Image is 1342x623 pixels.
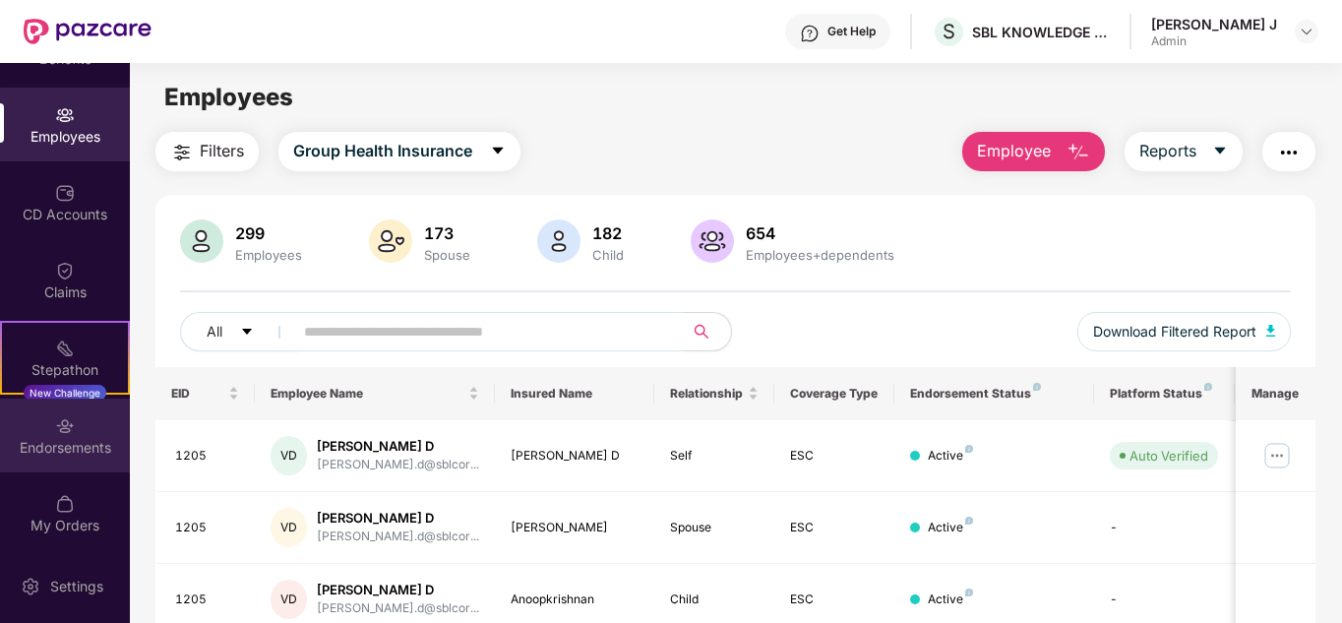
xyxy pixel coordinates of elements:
[231,247,306,263] div: Employees
[972,23,1110,41] div: SBL KNOWLEDGE SERVICES PRIVATE LIMITED
[790,519,879,537] div: ESC
[670,519,759,537] div: Spouse
[1125,132,1243,171] button: Reportscaret-down
[1110,386,1218,402] div: Platform Status
[742,247,898,263] div: Employees+dependents
[790,591,879,609] div: ESC
[293,139,472,163] span: Group Health Insurance
[1094,492,1234,564] td: -
[1212,143,1228,160] span: caret-down
[800,24,820,43] img: svg+xml;base64,PHN2ZyBpZD0iSGVscC0zMngzMiIgeG1sbnM9Imh0dHA6Ly93d3cudzMub3JnLzIwMDAvc3ZnIiB3aWR0aD...
[207,321,222,343] span: All
[1139,139,1196,163] span: Reports
[742,223,898,243] div: 654
[180,219,223,263] img: svg+xml;base64,PHN2ZyB4bWxucz0iaHR0cDovL3d3dy53My5vcmcvMjAwMC9zdmciIHhtbG5zOnhsaW5rPSJodHRwOi8vd3...
[928,519,973,537] div: Active
[271,386,464,402] span: Employee Name
[2,360,128,380] div: Stepathon
[420,247,474,263] div: Spouse
[965,517,973,525] img: svg+xml;base64,PHN2ZyB4bWxucz0iaHR0cDovL3d3dy53My5vcmcvMjAwMC9zdmciIHdpZHRoPSI4IiBoZWlnaHQ9IjgiIH...
[670,386,744,402] span: Relationship
[1077,312,1292,351] button: Download Filtered Report
[317,437,479,456] div: [PERSON_NAME] D
[231,223,306,243] div: 299
[55,261,75,280] img: svg+xml;base64,PHN2ZyBpZD0iQ2xhaW0iIHhtbG5zPSJodHRwOi8vd3d3LnczLm9yZy8yMDAwL3N2ZyIgd2lkdGg9IjIwIi...
[44,577,109,596] div: Settings
[537,219,580,263] img: svg+xml;base64,PHN2ZyB4bWxucz0iaHR0cDovL3d3dy53My5vcmcvMjAwMC9zdmciIHhtbG5zOnhsaW5rPSJodHRwOi8vd3...
[910,386,1078,402] div: Endorsement Status
[175,447,240,466] div: 1205
[1236,367,1315,420] th: Manage
[490,143,506,160] span: caret-down
[1129,446,1208,466] div: Auto Verified
[24,385,106,401] div: New Challenge
[511,519,640,537] div: [PERSON_NAME]
[271,508,307,547] div: VD
[200,139,244,163] span: Filters
[420,223,474,243] div: 173
[271,436,307,475] div: VD
[588,223,628,243] div: 182
[670,447,759,466] div: Self
[511,447,640,466] div: [PERSON_NAME] D
[21,577,40,596] img: svg+xml;base64,PHN2ZyBpZD0iU2V0dGluZy0yMHgyMCIgeG1sbnM9Imh0dHA6Ly93d3cudzMub3JnLzIwMDAvc3ZnIiB3aW...
[55,494,75,514] img: svg+xml;base64,PHN2ZyBpZD0iTXlfT3JkZXJzIiBkYXRhLW5hbWU9Ik15IE9yZGVycyIgeG1sbnM9Imh0dHA6Ly93d3cudz...
[1033,383,1041,391] img: svg+xml;base64,PHN2ZyB4bWxucz0iaHR0cDovL3d3dy53My5vcmcvMjAwMC9zdmciIHdpZHRoPSI4IiBoZWlnaHQ9IjgiIH...
[278,132,520,171] button: Group Health Insurancecaret-down
[255,367,495,420] th: Employee Name
[55,105,75,125] img: svg+xml;base64,PHN2ZyBpZD0iRW1wbG95ZWVzIiB4bWxucz0iaHR0cDovL3d3dy53My5vcmcvMjAwMC9zdmciIHdpZHRoPS...
[317,599,479,618] div: [PERSON_NAME].d@sblcor...
[171,386,225,402] span: EID
[1204,383,1212,391] img: svg+xml;base64,PHN2ZyB4bWxucz0iaHR0cDovL3d3dy53My5vcmcvMjAwMC9zdmciIHdpZHRoPSI4IiBoZWlnaHQ9IjgiIH...
[155,367,256,420] th: EID
[1277,141,1301,164] img: svg+xml;base64,PHN2ZyB4bWxucz0iaHR0cDovL3d3dy53My5vcmcvMjAwMC9zdmciIHdpZHRoPSIyNCIgaGVpZ2h0PSIyNC...
[170,141,194,164] img: svg+xml;base64,PHN2ZyB4bWxucz0iaHR0cDovL3d3dy53My5vcmcvMjAwMC9zdmciIHdpZHRoPSIyNCIgaGVpZ2h0PSIyNC...
[965,445,973,453] img: svg+xml;base64,PHN2ZyB4bWxucz0iaHR0cDovL3d3dy53My5vcmcvMjAwMC9zdmciIHdpZHRoPSI4IiBoZWlnaHQ9IjgiIH...
[317,581,479,599] div: [PERSON_NAME] D
[670,591,759,609] div: Child
[511,591,640,609] div: Anoopkrishnan
[180,312,300,351] button: Allcaret-down
[317,509,479,528] div: [PERSON_NAME] D
[240,325,254,341] span: caret-down
[943,20,955,43] span: S
[55,339,75,358] img: svg+xml;base64,PHN2ZyB4bWxucz0iaHR0cDovL3d3dy53My5vcmcvMjAwMC9zdmciIHdpZHRoPSIyMSIgaGVpZ2h0PSIyMC...
[495,367,655,420] th: Insured Name
[317,456,479,474] div: [PERSON_NAME].d@sblcor...
[790,447,879,466] div: ESC
[977,139,1051,163] span: Employee
[271,580,307,619] div: VD
[588,247,628,263] div: Child
[691,219,734,263] img: svg+xml;base64,PHN2ZyB4bWxucz0iaHR0cDovL3d3dy53My5vcmcvMjAwMC9zdmciIHhtbG5zOnhsaW5rPSJodHRwOi8vd3...
[827,24,876,39] div: Get Help
[175,591,240,609] div: 1205
[175,519,240,537] div: 1205
[1261,440,1293,471] img: manageButton
[55,183,75,203] img: svg+xml;base64,PHN2ZyBpZD0iQ0RfQWNjb3VudHMiIGRhdGEtbmFtZT0iQ0QgQWNjb3VudHMiIHhtbG5zPSJodHRwOi8vd3...
[683,312,732,351] button: search
[369,219,412,263] img: svg+xml;base64,PHN2ZyB4bWxucz0iaHR0cDovL3d3dy53My5vcmcvMjAwMC9zdmciIHhtbG5zOnhsaW5rPSJodHRwOi8vd3...
[962,132,1105,171] button: Employee
[1093,321,1256,343] span: Download Filtered Report
[1266,325,1276,337] img: svg+xml;base64,PHN2ZyB4bWxucz0iaHR0cDovL3d3dy53My5vcmcvMjAwMC9zdmciIHhtbG5zOnhsaW5rPSJodHRwOi8vd3...
[965,589,973,596] img: svg+xml;base64,PHN2ZyB4bWxucz0iaHR0cDovL3d3dy53My5vcmcvMjAwMC9zdmciIHdpZHRoPSI4IiBoZWlnaHQ9IjgiIH...
[1067,141,1090,164] img: svg+xml;base64,PHN2ZyB4bWxucz0iaHR0cDovL3d3dy53My5vcmcvMjAwMC9zdmciIHhtbG5zOnhsaW5rPSJodHRwOi8vd3...
[55,416,75,436] img: svg+xml;base64,PHN2ZyBpZD0iRW5kb3JzZW1lbnRzIiB4bWxucz0iaHR0cDovL3d3dy53My5vcmcvMjAwMC9zdmciIHdpZH...
[24,19,152,44] img: New Pazcare Logo
[928,591,973,609] div: Active
[654,367,774,420] th: Relationship
[928,447,973,466] div: Active
[683,324,721,340] span: search
[774,367,894,420] th: Coverage Type
[1151,15,1277,33] div: [PERSON_NAME] J
[1151,33,1277,49] div: Admin
[1299,24,1314,39] img: svg+xml;base64,PHN2ZyBpZD0iRHJvcGRvd24tMzJ4MzIiIHhtbG5zPSJodHRwOi8vd3d3LnczLm9yZy8yMDAwL3N2ZyIgd2...
[317,528,479,546] div: [PERSON_NAME].d@sblcor...
[155,132,259,171] button: Filters
[164,83,293,111] span: Employees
